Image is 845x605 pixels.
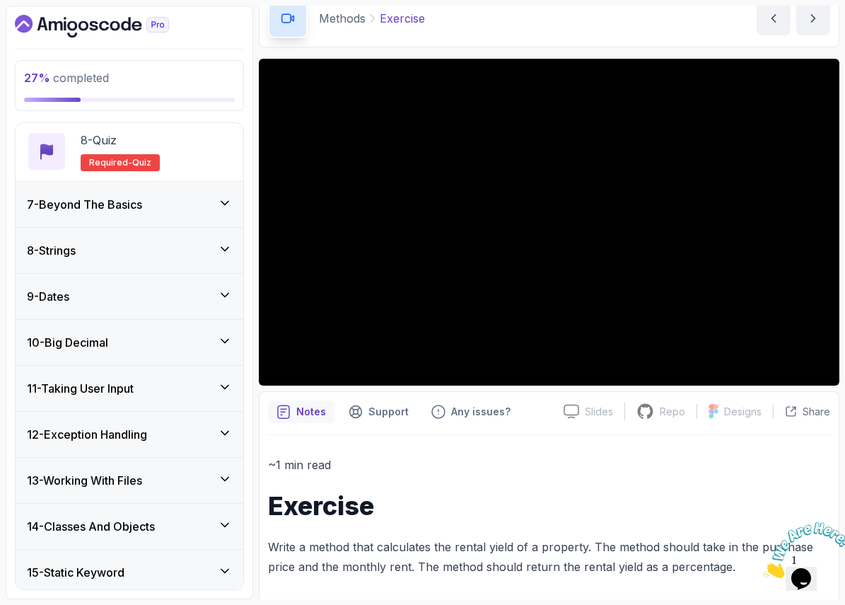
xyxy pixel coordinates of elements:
[368,405,409,419] p: Support
[16,412,243,457] button: 12-Exception Handling
[16,274,243,319] button: 9-Dates
[16,458,243,503] button: 13-Working With Files
[757,1,791,35] button: previous content
[6,6,93,62] img: Chat attention grabber
[268,537,830,577] p: Write a method that calculates the rental yield of a property. The method should take in the purc...
[27,518,155,535] h3: 14 - Classes And Objects
[380,10,425,27] p: Exercise
[796,1,830,35] button: next content
[27,196,142,213] h3: 7 - Beyond The Basics
[268,455,830,475] p: ~1 min read
[81,132,117,149] p: 8 - Quiz
[259,59,839,386] iframe: 6 - Exercise
[803,405,830,419] p: Share
[15,15,202,38] a: Dashboard
[296,405,326,419] p: Notes
[319,10,366,27] p: Methods
[268,401,334,423] button: notes button
[340,401,417,423] button: Support button
[27,564,124,581] h3: 15 - Static Keyword
[16,228,243,273] button: 8-Strings
[16,182,243,227] button: 7-Beyond The Basics
[16,504,243,549] button: 14-Classes And Objects
[724,405,762,419] p: Designs
[16,366,243,411] button: 11-Taking User Input
[773,405,830,419] button: Share
[132,157,151,168] span: quiz
[89,157,132,168] span: Required-
[16,320,243,365] button: 10-Big Decimal
[585,405,613,419] p: Slides
[423,401,519,423] button: Feedback button
[6,6,11,18] span: 1
[27,334,108,351] h3: 10 - Big Decimal
[27,426,147,443] h3: 12 - Exception Handling
[27,288,69,305] h3: 9 - Dates
[16,550,243,595] button: 15-Static Keyword
[27,242,76,259] h3: 8 - Strings
[660,405,685,419] p: Repo
[27,380,134,397] h3: 11 - Taking User Input
[27,472,142,489] h3: 13 - Working With Files
[27,132,232,171] button: 8-QuizRequired-quiz
[451,405,511,419] p: Any issues?
[268,492,830,520] h1: Exercise
[24,71,109,85] span: completed
[757,517,845,584] iframe: chat widget
[24,71,50,85] span: 27 %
